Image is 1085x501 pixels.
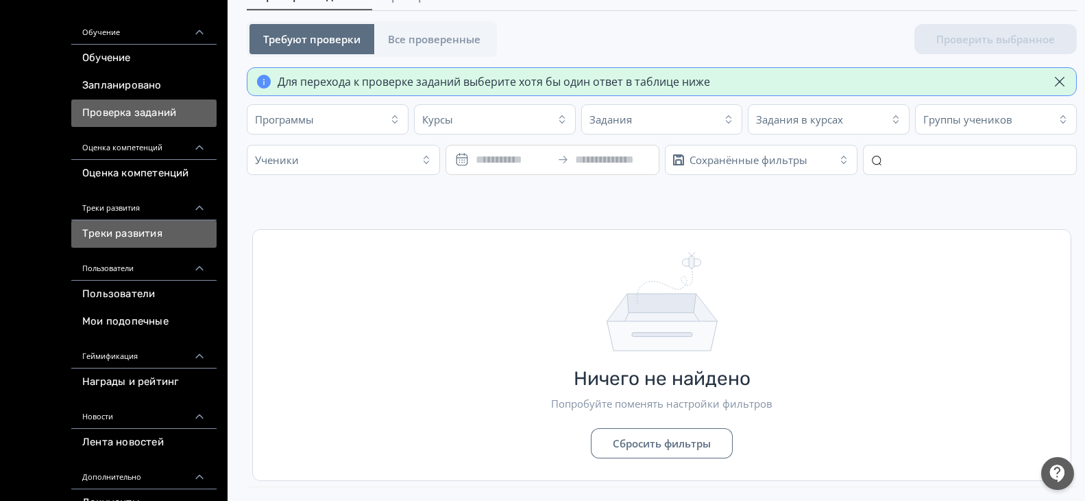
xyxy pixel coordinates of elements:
[71,187,217,220] div: Треки развития
[249,24,374,54] button: Требуют проверки
[255,113,314,126] div: Программы
[71,12,217,45] div: Обучение
[263,32,361,46] span: Требуют проверки
[690,153,807,167] div: Сохранённые фильтры
[278,73,710,90] div: Для перехода к проверке заданий выберите хотя бы один ответ в таблице ниже
[71,220,217,248] a: Треки развития
[915,104,1077,135] button: Группы учеников
[71,281,217,308] a: Пользователи
[71,456,217,489] div: Дополнительно
[71,248,217,281] div: Пользователи
[71,396,217,429] div: Новости
[914,24,1077,54] button: Проверить выбранное
[247,145,440,175] button: Ученики
[247,104,409,135] button: Программы
[71,45,217,72] a: Обучение
[71,336,217,369] div: Геймификация
[414,104,576,135] button: Курсы
[591,428,733,458] button: Сбросить фильтры
[71,429,217,456] a: Лента новостей
[388,32,480,46] span: Все проверенные
[255,153,299,167] div: Ученики
[71,100,217,127] a: Проверка заданий
[748,104,910,135] button: Задания в курсах
[422,113,453,126] div: Курсы
[589,113,632,126] div: Задания
[665,145,858,175] button: Сохранённые фильтры
[574,368,751,390] span: Ничего не найдено
[71,308,217,336] a: Мои подопечные
[71,127,217,160] div: Оценка компетенций
[923,113,1012,126] div: Группы учеников
[374,24,494,54] button: Все проверенные
[756,113,843,126] div: Задания в курсах
[71,369,217,396] a: Награды и рейтинг
[581,104,743,135] button: Задания
[551,395,772,412] span: Попробуйте поменять настройки фильтров
[71,160,217,187] a: Оценка компетенций
[71,72,217,100] a: Запланировано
